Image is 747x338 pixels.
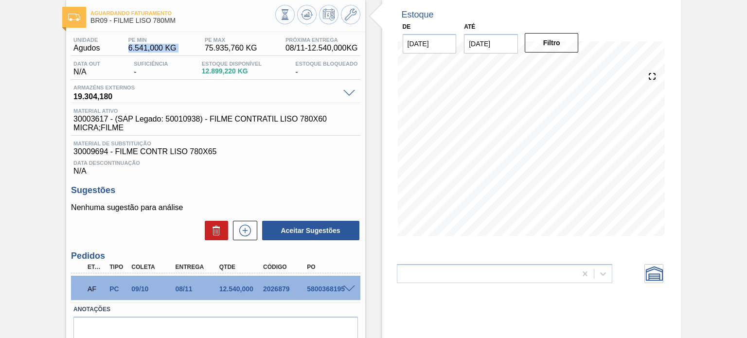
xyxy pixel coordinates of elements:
[202,61,262,67] span: Estoque Disponível
[73,141,357,146] span: Material de Substituição
[129,285,177,293] div: 09/10/2025
[285,44,358,53] span: 08/11 - 12.540,000 KG
[71,251,360,261] h3: Pedidos
[71,185,360,196] h3: Sugestões
[85,278,107,300] div: Aguardando Faturamento
[217,264,265,270] div: Qtde
[173,264,221,270] div: Entrega
[304,285,353,293] div: 5800368195
[525,33,579,53] button: Filtro
[73,115,362,132] span: 30003617 - (SAP Legado: 50010938) - FILME CONTRATIL LISO 780X60 MICRA;FILME
[73,44,100,53] span: Agudos
[71,203,360,212] p: Nenhuma sugestão para análise
[202,68,262,75] span: 12.899,220 KG
[107,264,129,270] div: Tipo
[200,221,228,240] div: Excluir Sugestões
[293,61,360,76] div: -
[71,61,103,76] div: N/A
[128,37,177,43] span: PE MIN
[297,5,317,24] button: Atualizar Gráfico
[403,23,411,30] label: De
[73,37,100,43] span: Unidade
[90,17,275,24] span: BR09 - FILME LISO 780MM
[257,220,360,241] div: Aceitar Sugestões
[261,264,309,270] div: Código
[90,10,275,16] span: Aguardando Faturamento
[262,221,359,240] button: Aceitar Sugestões
[73,302,357,317] label: Anotações
[217,285,265,293] div: 12.540,000
[73,108,362,114] span: Material ativo
[73,85,338,90] span: Armazéns externos
[402,10,434,20] div: Estoque
[464,34,518,53] input: dd/mm/yyyy
[304,264,353,270] div: PO
[129,264,177,270] div: Coleta
[228,221,257,240] div: Nova sugestão
[261,285,309,293] div: 2026879
[68,14,80,21] img: Ícone
[134,61,168,67] span: Suficiência
[285,37,358,43] span: Próxima Entrega
[107,285,129,293] div: Pedido de Compra
[71,156,360,176] div: N/A
[205,44,257,53] span: 75.935,760 KG
[73,90,338,100] span: 19.304,180
[295,61,357,67] span: Estoque Bloqueado
[73,147,357,156] span: 30009694 - FILME CONTR LISO 780X65
[205,37,257,43] span: PE MAX
[88,285,105,293] p: AF
[85,264,107,270] div: Etapa
[73,160,357,166] span: Data Descontinuação
[73,61,100,67] span: Data out
[341,5,360,24] button: Ir ao Master Data / Geral
[403,34,457,53] input: dd/mm/yyyy
[128,44,177,53] span: 6.541,000 KG
[319,5,338,24] button: Programar Estoque
[173,285,221,293] div: 08/11/2025
[464,23,475,30] label: Até
[275,5,295,24] button: Visão Geral dos Estoques
[131,61,170,76] div: -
